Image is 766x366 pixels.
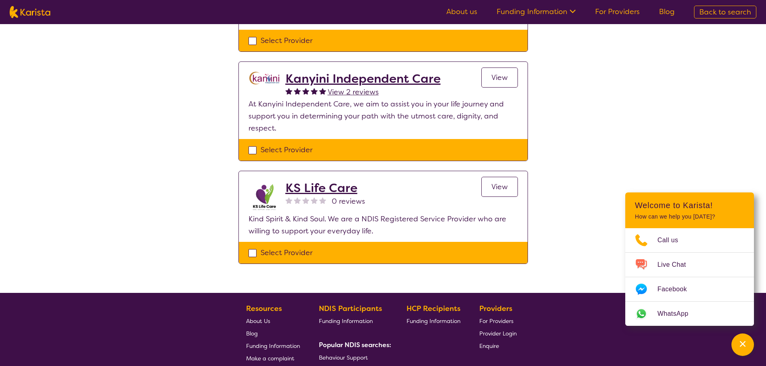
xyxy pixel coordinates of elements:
span: For Providers [479,317,513,325]
b: HCP Recipients [407,304,460,313]
img: nonereviewstar [311,197,318,204]
span: Blog [246,330,258,337]
img: hsplc5pgrcbqyuidfzbm.png [248,72,281,85]
img: fullstar [302,88,309,94]
span: Funding Information [319,317,373,325]
img: nonereviewstar [285,197,292,204]
a: About us [446,7,477,16]
span: Back to search [699,7,751,17]
img: fullstar [319,88,326,94]
a: Kanyini Independent Care [285,72,441,86]
h2: Welcome to Karista! [635,200,744,210]
a: View 2 reviews [328,86,379,98]
a: Blog [659,7,675,16]
span: View [491,73,508,82]
span: Provider Login [479,330,517,337]
span: View 2 reviews [328,87,379,97]
b: Popular NDIS searches: [319,341,391,349]
img: Karista logo [10,6,50,18]
span: Behaviour Support [319,354,368,361]
span: Facebook [657,283,696,295]
img: nonereviewstar [319,197,326,204]
a: For Providers [595,7,640,16]
span: View [491,182,508,192]
b: Providers [479,304,512,313]
a: About Us [246,315,300,327]
img: nonereviewstar [294,197,301,204]
ul: Choose channel [625,228,754,326]
a: Funding Information [319,315,388,327]
a: Web link opens in a new tab. [625,302,754,326]
p: How can we help you [DATE]? [635,213,744,220]
b: NDIS Participants [319,304,382,313]
a: Back to search [694,6,756,18]
span: 0 reviews [332,195,365,207]
a: Enquire [479,339,517,352]
span: Enquire [479,342,499,350]
a: View [481,177,518,197]
a: Behaviour Support [319,351,388,364]
span: WhatsApp [657,308,698,320]
span: About Us [246,317,270,325]
span: Live Chat [657,259,696,271]
img: fullstar [294,88,301,94]
a: Make a complaint [246,352,300,364]
img: nonereviewstar [302,197,309,204]
button: Channel Menu [731,333,754,356]
a: Provider Login [479,327,517,339]
a: View [481,67,518,88]
span: Funding Information [407,317,460,325]
a: Funding Information [246,339,300,352]
p: At Kanyini Independent Care, we aim to assist you in your life journey and support you in determi... [248,98,518,134]
b: Resources [246,304,282,313]
span: Make a complaint [246,355,294,362]
a: Funding Information [407,315,460,327]
span: Funding Information [246,342,300,350]
span: Call us [657,234,688,246]
img: fullstar [285,88,292,94]
a: For Providers [479,315,517,327]
img: fullstar [311,88,318,94]
img: vck6imke6mwwyl2anjyf.png [248,181,281,213]
a: KS Life Care [285,181,365,195]
div: Channel Menu [625,192,754,326]
p: Kind Spirit & Kind Soul. We are a NDIS Registered Service Provider who are willing to support you... [248,213,518,237]
a: Funding Information [497,7,576,16]
a: Blog [246,327,300,339]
